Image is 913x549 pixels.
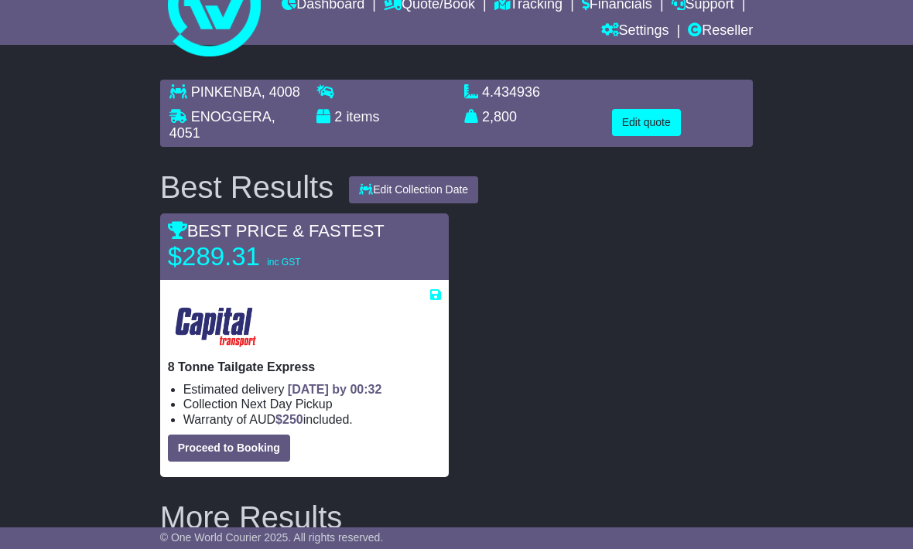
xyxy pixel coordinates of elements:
[688,19,753,45] a: Reseller
[168,435,290,462] button: Proceed to Booking
[191,84,262,100] span: PINKENBA
[346,109,379,124] span: items
[334,109,342,124] span: 2
[282,413,303,426] span: 250
[275,413,303,426] span: $
[183,412,441,427] li: Warranty of AUD included.
[601,19,669,45] a: Settings
[191,109,272,124] span: ENOGGERA
[152,170,342,204] div: Best Results
[267,257,300,268] span: inc GST
[612,109,681,136] button: Edit quote
[183,397,441,411] li: Collection
[482,84,540,100] span: 4.434936
[168,302,265,352] img: CapitalTransport: 8 Tonne Tailgate Express
[262,84,300,100] span: , 4008
[183,382,441,397] li: Estimated delivery
[169,109,275,142] span: , 4051
[288,383,382,396] span: [DATE] by 00:32
[482,109,517,124] span: 2,800
[160,531,384,544] span: © One World Courier 2025. All rights reserved.
[168,241,361,272] p: $289.31
[168,221,385,240] span: BEST PRICE & FASTEST
[349,176,478,203] button: Edit Collection Date
[241,397,332,411] span: Next Day Pickup
[168,360,441,374] p: 8 Tonne Tailgate Express
[160,500,754,534] h2: More Results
